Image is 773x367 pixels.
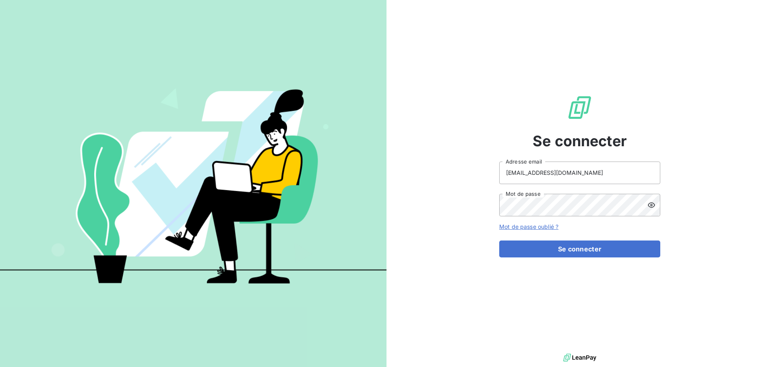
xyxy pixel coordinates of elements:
[533,130,627,152] span: Se connecter
[563,352,596,364] img: logo
[499,241,660,257] button: Se connecter
[499,162,660,184] input: placeholder
[567,95,593,120] img: Logo LeanPay
[499,223,558,230] a: Mot de passe oublié ?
